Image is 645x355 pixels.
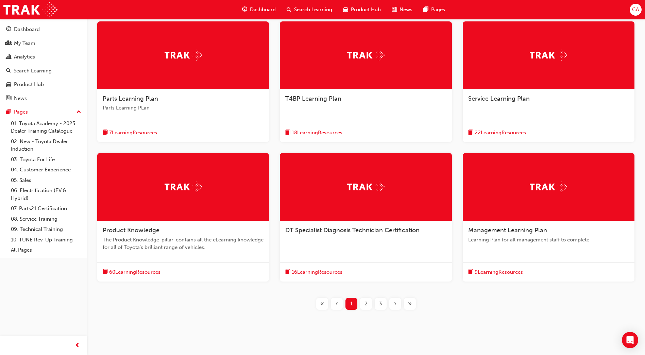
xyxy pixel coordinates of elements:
span: 18 Learning Resources [292,129,342,137]
span: up-icon [77,108,81,117]
a: TrakParts Learning PlanParts Learning PLanbook-icon7LearningResources [97,21,269,142]
button: Page 3 [373,298,388,310]
span: › [394,300,396,308]
a: 03. Toyota For Life [8,154,84,165]
a: Trak [3,2,57,17]
span: Parts Learning PLan [103,104,264,112]
button: Last page [403,298,417,310]
span: 1 [350,300,353,308]
a: 01. Toyota Academy - 2025 Dealer Training Catalogue [8,118,84,136]
div: Search Learning [14,67,52,75]
span: Search Learning [294,6,332,14]
span: 7 Learning Resources [109,129,157,137]
button: Pages [3,106,84,118]
span: Management Learning Plan [468,226,547,234]
span: News [400,6,412,14]
span: 60 Learning Resources [109,268,160,276]
div: Open Intercom Messenger [622,332,638,348]
img: Trak [347,182,385,192]
span: Learning Plan for all management staff to complete [468,236,629,244]
div: Analytics [14,53,35,61]
a: TrakProduct KnowledgeThe Product Knowledge 'pillar' contains all the eLearning knowledge for all ... [97,153,269,282]
img: Trak [530,182,567,192]
a: 04. Customer Experience [8,165,84,175]
a: TrakManagement Learning PlanLearning Plan for all management staff to completebook-icon9LearningR... [463,153,634,282]
span: 22 Learning Resources [475,129,526,137]
button: book-icon60LearningResources [103,268,160,276]
a: TrakService Learning Planbook-icon22LearningResources [463,21,634,142]
a: TrakT4BP Learning Planbook-icon18LearningResources [280,21,452,142]
span: chart-icon [6,54,11,60]
span: Pages [431,6,445,14]
span: » [408,300,412,308]
span: search-icon [6,68,11,74]
a: search-iconSearch Learning [281,3,338,17]
button: First page [315,298,329,310]
button: book-icon22LearningResources [468,129,526,137]
a: Search Learning [3,65,84,77]
a: 05. Sales [8,175,84,186]
a: 02. New - Toyota Dealer Induction [8,136,84,154]
span: car-icon [6,82,11,88]
a: Analytics [3,51,84,63]
span: 3 [379,300,382,308]
button: book-icon18LearningResources [285,129,342,137]
button: Page 1 [344,298,359,310]
a: 07. Parts21 Certification [8,203,84,214]
span: Product Knowledge [103,226,159,234]
span: car-icon [343,5,348,14]
div: News [14,95,27,102]
span: The Product Knowledge 'pillar' contains all the eLearning knowledge for all of Toyota's brilliant... [103,236,264,251]
a: My Team [3,37,84,50]
span: T4BP Learning Plan [285,95,341,102]
a: news-iconNews [386,3,418,17]
img: Trak [530,50,567,60]
a: All Pages [8,245,84,255]
span: « [320,300,324,308]
span: book-icon [468,129,473,137]
span: people-icon [6,40,11,47]
span: book-icon [103,268,108,276]
a: 06. Electrification (EV & Hybrid) [8,185,84,203]
a: Product Hub [3,78,84,91]
button: Next page [388,298,403,310]
span: 16 Learning Resources [292,268,342,276]
a: car-iconProduct Hub [338,3,386,17]
div: Product Hub [14,81,44,88]
div: Pages [14,108,28,116]
span: guage-icon [242,5,247,14]
span: news-icon [392,5,397,14]
button: book-icon9LearningResources [468,268,523,276]
img: Trak [165,182,202,192]
button: DashboardMy TeamAnalyticsSearch LearningProduct HubNews [3,22,84,106]
button: book-icon16LearningResources [285,268,342,276]
button: CA [630,4,642,16]
a: pages-iconPages [418,3,451,17]
a: guage-iconDashboard [237,3,281,17]
span: book-icon [285,268,290,276]
span: Product Hub [351,6,381,14]
span: book-icon [468,268,473,276]
a: 09. Technical Training [8,224,84,235]
span: search-icon [287,5,291,14]
span: book-icon [103,129,108,137]
a: TrakDT Specialist Diagnosis Technician Certificationbook-icon16LearningResources [280,153,452,282]
span: CA [632,6,639,14]
div: My Team [14,39,35,47]
div: Dashboard [14,26,40,33]
a: 08. Service Training [8,214,84,224]
span: DT Specialist Diagnosis Technician Certification [285,226,420,234]
span: pages-icon [423,5,428,14]
span: Parts Learning Plan [103,95,158,102]
span: book-icon [285,129,290,137]
span: prev-icon [75,341,80,350]
span: news-icon [6,96,11,102]
a: 10. TUNE Rev-Up Training [8,235,84,245]
span: guage-icon [6,27,11,33]
button: book-icon7LearningResources [103,129,157,137]
img: Trak [347,50,385,60]
a: Dashboard [3,23,84,36]
button: Previous page [329,298,344,310]
span: 2 [364,300,368,308]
